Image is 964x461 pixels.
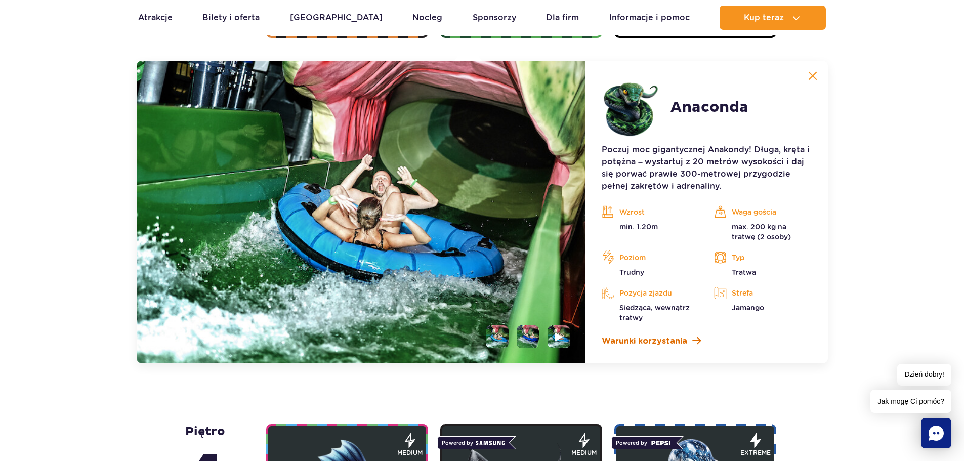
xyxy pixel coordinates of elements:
p: Wzrost [602,204,699,220]
p: max. 200 kg na tratwę (2 osoby) [714,222,811,242]
p: Strefa [714,285,811,301]
a: Nocleg [412,6,442,30]
span: Jak mogę Ci pomóc? [870,390,951,413]
span: Powered by [611,436,677,449]
span: medium [571,448,597,457]
span: Kup teraz [744,13,784,22]
p: Jamango [714,303,811,313]
p: Poziom [602,250,699,265]
p: Tratwa [714,267,811,277]
button: Kup teraz [720,6,826,30]
img: 683e9d7f6dccb324111516.png [602,77,662,138]
a: [GEOGRAPHIC_DATA] [290,6,383,30]
div: Chat [921,418,951,448]
p: min. 1.20m [602,222,699,232]
span: Warunki korzystania [602,335,687,347]
a: Warunki korzystania [602,335,811,347]
p: Waga gościa [714,204,811,220]
span: extreme [740,448,771,457]
p: Poczuj moc gigantycznej Anakondy! Długa, kręta i potężna – wystartuj z 20 metrów wysokości i daj ... [602,144,811,192]
a: Informacje i pomoc [609,6,690,30]
h2: Anaconda [670,98,748,116]
span: Dzień dobry! [897,364,951,386]
p: Pozycja zjazdu [602,285,699,301]
p: Typ [714,250,811,265]
span: Powered by [437,436,509,449]
a: Bilety i oferta [202,6,260,30]
a: Dla firm [546,6,579,30]
a: Atrakcje [138,6,173,30]
span: medium [397,448,423,457]
p: Siedząca, wewnątrz tratwy [602,303,699,323]
a: Sponsorzy [473,6,516,30]
p: Trudny [602,267,699,277]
